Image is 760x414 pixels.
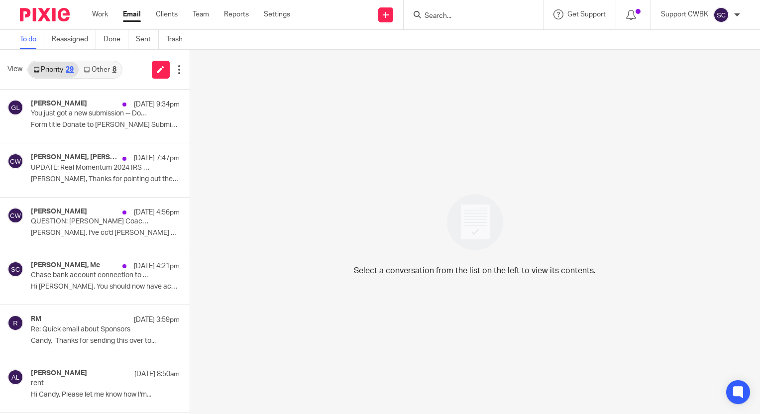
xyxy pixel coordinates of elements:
img: svg%3E [7,369,23,385]
p: Support CWBK [661,9,708,19]
p: [DATE] 7:47pm [134,153,180,163]
p: [PERSON_NAME], Thanks for pointing out the MH loan is... [31,175,180,184]
p: You just got a new submission -- Donate to [PERSON_NAME] [31,109,150,118]
p: [DATE] 4:56pm [134,207,180,217]
p: [DATE] 3:59pm [134,315,180,325]
h4: [PERSON_NAME], Me [31,261,100,270]
img: svg%3E [7,261,23,277]
img: svg%3E [7,315,23,331]
p: Chase bank account connection to QuickBooks [31,271,150,280]
p: rent [31,379,150,388]
a: Settings [264,9,290,19]
p: QUESTION: [PERSON_NAME] Coaching Legacy Launchpad [31,217,150,226]
input: Search [424,12,513,21]
p: Hi [PERSON_NAME], You should now have access.... [31,283,180,291]
h4: [PERSON_NAME] [31,207,87,216]
img: svg%3E [713,7,729,23]
a: Work [92,9,108,19]
img: svg%3E [7,100,23,115]
div: 8 [112,66,116,73]
a: Sent [136,30,159,49]
a: Done [104,30,128,49]
a: To do [20,30,44,49]
a: Other8 [79,62,121,78]
p: Hi Candy, Please let me know how I'm... [31,391,180,399]
div: 29 [66,66,74,73]
p: [DATE] 9:34pm [134,100,180,109]
p: [DATE] 4:21pm [134,261,180,271]
p: Form title Donate to [PERSON_NAME] Submission... [31,121,180,129]
a: Email [123,9,141,19]
a: Clients [156,9,178,19]
img: svg%3E [7,207,23,223]
img: image [440,188,510,257]
p: UPDATE: Real Momentum 2024 IRS 990 [31,164,150,172]
h4: [PERSON_NAME] [31,100,87,108]
a: Team [193,9,209,19]
a: Reassigned [52,30,96,49]
h4: [PERSON_NAME] [31,369,87,378]
p: [PERSON_NAME], I've cc'd [PERSON_NAME] and [PERSON_NAME] on... [31,229,180,237]
span: View [7,64,22,75]
p: Re: Quick email about Sponsors [31,325,150,334]
a: Priority29 [28,62,79,78]
img: svg%3E [7,153,23,169]
h4: [PERSON_NAME], [PERSON_NAME] [31,153,117,162]
p: Candy, Thanks for sending this over to... [31,337,180,345]
img: Pixie [20,8,70,21]
a: Reports [224,9,249,19]
a: Trash [166,30,190,49]
h4: RM [31,315,41,323]
p: Select a conversation from the list on the left to view its contents. [354,265,596,277]
span: Get Support [567,11,606,18]
p: [DATE] 8:50am [134,369,180,379]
